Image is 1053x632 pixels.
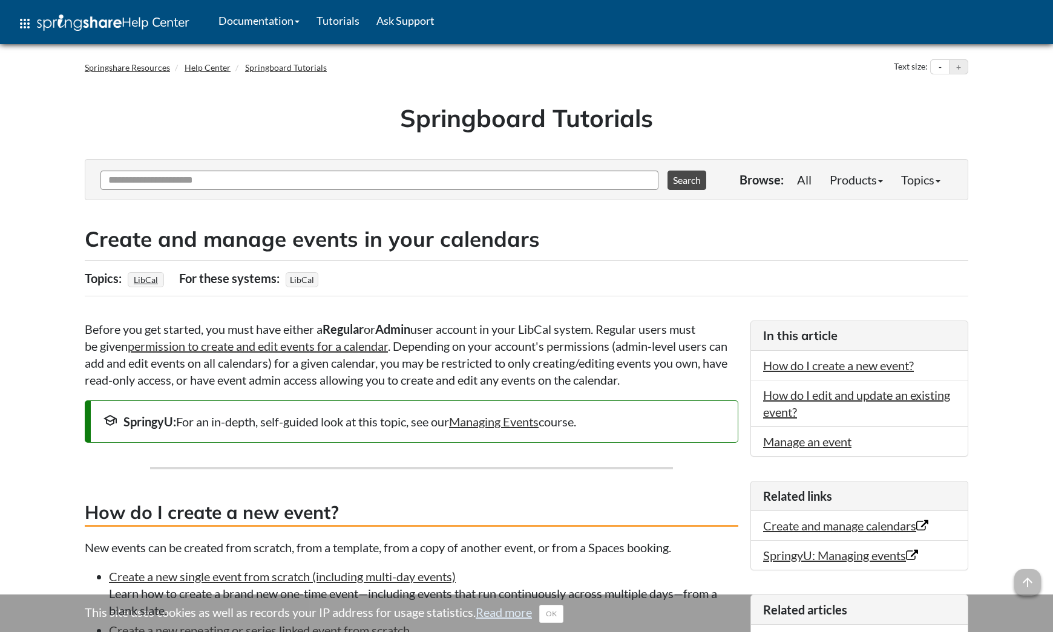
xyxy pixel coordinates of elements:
[37,15,122,31] img: Springshare
[109,568,738,619] li: Learn how to create a brand new one-time event—including events that run continuously across mult...
[103,413,726,430] div: For an in-depth, self-guided look at this topic, see our course.
[763,518,928,533] a: Create and manage calendars
[103,413,117,428] span: school
[128,339,388,353] a: permission to create and edit events for a calendar
[763,489,832,503] span: Related links
[821,168,892,192] a: Products
[123,414,176,429] strong: SpringyU:
[286,272,318,287] span: LibCal
[185,62,231,73] a: Help Center
[85,321,738,388] p: Before you get started, you must have either a or user account in your LibCal system. Regular use...
[1014,569,1041,596] span: arrow_upward
[1014,570,1041,585] a: arrow_upward
[368,5,443,36] a: Ask Support
[85,539,738,556] p: New events can be created from scratch, from a template, from a copy of another event, or from a ...
[94,101,959,135] h1: Springboard Tutorials
[132,271,160,288] a: LibCal
[122,14,189,30] span: Help Center
[763,358,914,373] a: How do I create a new event?
[763,434,851,449] a: Manage an event
[740,171,784,188] p: Browse:
[73,604,980,623] div: This site uses cookies as well as records your IP address for usage statistics.
[668,171,706,190] button: Search
[109,569,456,584] a: Create a new single event from scratch (including multi-day events)
[375,322,410,336] strong: Admin
[85,267,125,290] div: Topics:
[323,322,364,336] strong: Regular
[179,267,283,290] div: For these systems:
[788,168,821,192] a: All
[892,168,950,192] a: Topics
[763,602,847,617] span: Related articles
[763,548,918,562] a: SpringyU: Managing events
[210,5,308,36] a: Documentation
[245,62,327,73] a: Springboard Tutorials
[85,500,738,527] h3: How do I create a new event?
[950,60,968,74] button: Increase text size
[931,60,949,74] button: Decrease text size
[763,327,956,344] h3: In this article
[85,224,968,254] h2: Create and manage events in your calendars
[891,59,930,75] div: Text size:
[9,5,198,42] a: apps Help Center
[763,388,950,419] a: How do I edit and update an existing event?
[449,414,539,429] a: Managing Events
[308,5,368,36] a: Tutorials
[18,16,32,31] span: apps
[85,62,170,73] a: Springshare Resources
